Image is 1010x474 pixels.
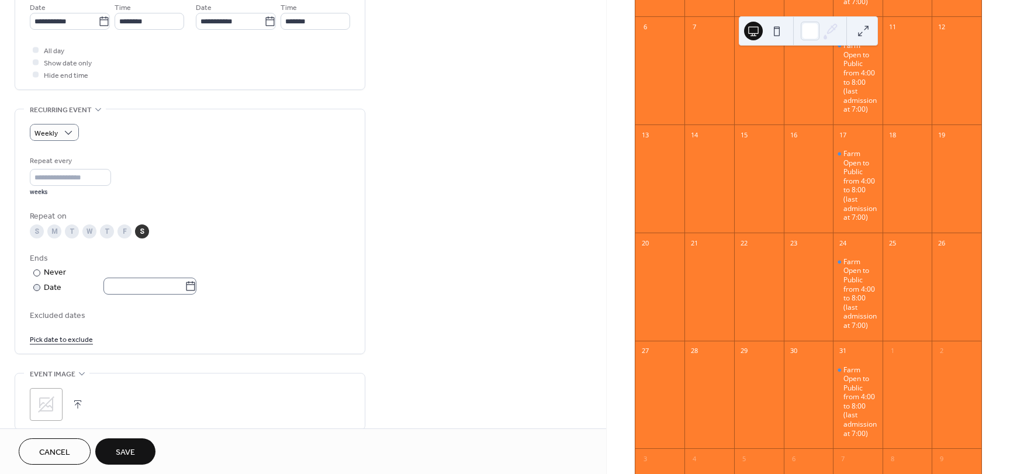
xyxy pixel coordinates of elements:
[738,452,750,465] div: 5
[30,368,75,380] span: Event image
[117,224,132,238] div: F
[281,2,297,14] span: Time
[196,2,212,14] span: Date
[65,224,79,238] div: T
[30,252,348,265] div: Ends
[787,345,800,358] div: 30
[886,129,899,141] div: 18
[935,129,948,141] div: 19
[44,70,88,82] span: Hide end time
[935,345,948,358] div: 2
[843,149,878,222] div: Farm Open to Public from 4:00 to 8:00 (last admission at 7:00)
[44,281,196,295] div: Date
[30,210,348,223] div: Repeat on
[688,345,701,358] div: 28
[639,237,652,250] div: 20
[30,188,111,196] div: weeks
[738,237,750,250] div: 22
[30,155,109,167] div: Repeat every
[787,452,800,465] div: 6
[688,237,701,250] div: 21
[30,2,46,14] span: Date
[738,20,750,33] div: 8
[886,452,899,465] div: 8
[843,365,878,438] div: Farm Open to Public from 4:00 to 8:00 (last admission at 7:00)
[836,237,849,250] div: 24
[738,129,750,141] div: 15
[787,129,800,141] div: 16
[935,237,948,250] div: 26
[30,310,350,322] span: Excluded dates
[44,45,64,57] span: All day
[833,257,883,330] div: Farm Open to Public from 4:00 to 8:00 (last admission at 7:00)
[115,2,131,14] span: Time
[688,20,701,33] div: 7
[886,237,899,250] div: 25
[34,127,58,140] span: Weekly
[836,129,849,141] div: 17
[19,438,91,465] button: Cancel
[833,149,883,222] div: Farm Open to Public from 4:00 to 8:00 (last admission at 7:00)
[738,345,750,358] div: 29
[688,129,701,141] div: 14
[639,129,652,141] div: 13
[44,267,67,279] div: Never
[833,41,883,114] div: Farm Open to Public from 4:00 to 8:00 (last admission at 7:00)
[30,104,92,116] span: Recurring event
[836,345,849,358] div: 31
[836,452,849,465] div: 7
[639,345,652,358] div: 27
[82,224,96,238] div: W
[30,224,44,238] div: S
[639,452,652,465] div: 3
[688,452,701,465] div: 4
[95,438,155,465] button: Save
[135,224,149,238] div: S
[30,388,63,421] div: ;
[47,224,61,238] div: M
[639,20,652,33] div: 6
[886,345,899,358] div: 1
[116,447,135,459] span: Save
[39,447,70,459] span: Cancel
[787,237,800,250] div: 23
[843,41,878,114] div: Farm Open to Public from 4:00 to 8:00 (last admission at 7:00)
[843,257,878,330] div: Farm Open to Public from 4:00 to 8:00 (last admission at 7:00)
[833,365,883,438] div: Farm Open to Public from 4:00 to 8:00 (last admission at 7:00)
[935,20,948,33] div: 12
[30,334,93,346] span: Pick date to exclude
[44,57,92,70] span: Show date only
[100,224,114,238] div: T
[886,20,899,33] div: 11
[935,452,948,465] div: 9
